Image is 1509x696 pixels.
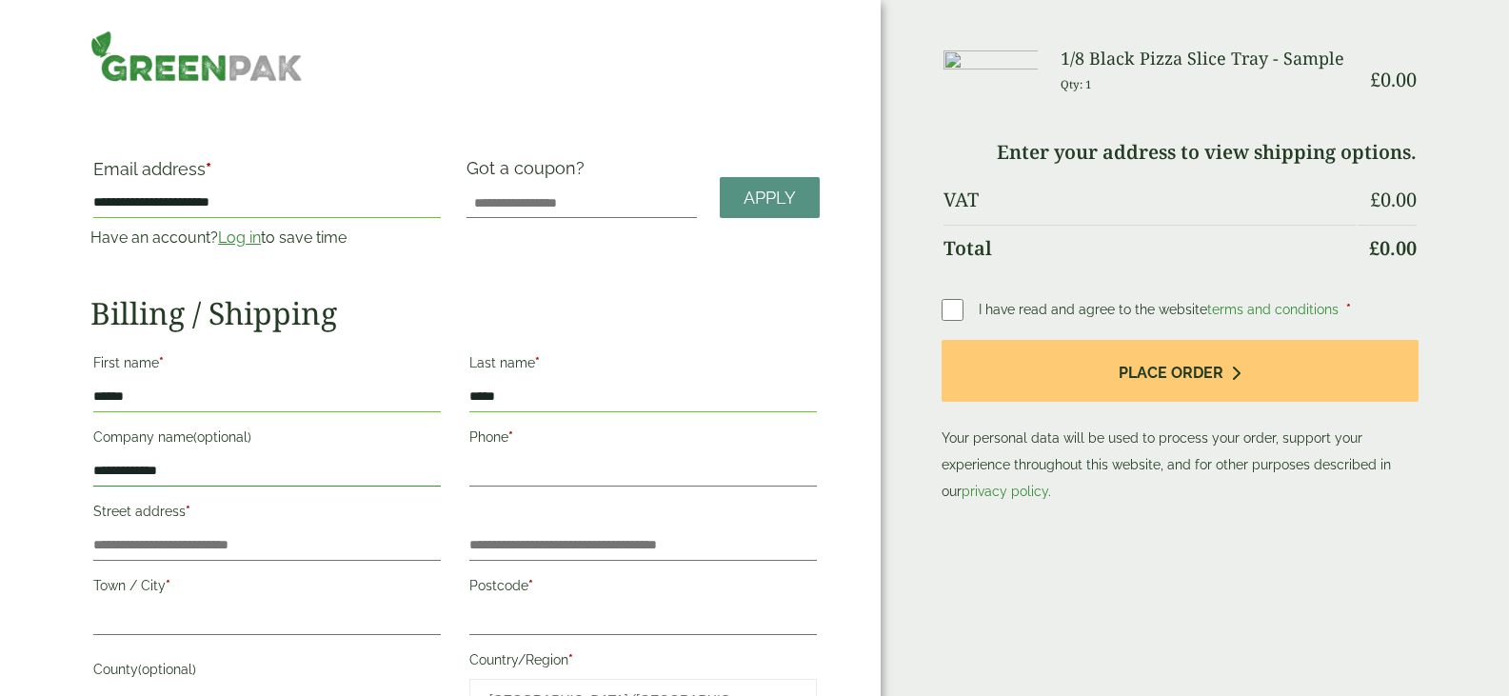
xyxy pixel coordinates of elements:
[942,340,1419,505] p: Your personal data will be used to process your order, support your experience throughout this we...
[1369,235,1380,261] span: £
[469,572,817,605] label: Postcode
[1370,67,1380,92] span: £
[744,188,796,209] span: Apply
[962,484,1048,499] a: privacy policy
[93,656,441,688] label: County
[469,646,817,679] label: Country/Region
[90,227,444,249] p: Have an account? to save time
[93,424,441,456] label: Company name
[568,652,573,667] abbr: required
[1369,235,1417,261] bdi: 0.00
[943,225,1356,271] th: Total
[1346,302,1351,317] abbr: required
[467,158,592,188] label: Got a coupon?
[193,429,251,445] span: (optional)
[138,662,196,677] span: (optional)
[218,229,261,247] a: Log in
[93,498,441,530] label: Street address
[93,161,441,188] label: Email address
[1370,187,1417,212] bdi: 0.00
[206,159,211,179] abbr: required
[528,578,533,593] abbr: required
[1061,49,1356,70] h3: 1/8 Black Pizza Slice Tray - Sample
[942,340,1419,402] button: Place order
[943,129,1417,175] td: Enter your address to view shipping options.
[943,177,1356,223] th: VAT
[469,349,817,382] label: Last name
[979,302,1342,317] span: I have read and agree to the website
[93,572,441,605] label: Town / City
[90,30,302,82] img: GreenPak Supplies
[1061,77,1092,91] small: Qty: 1
[720,177,820,218] a: Apply
[186,504,190,519] abbr: required
[1370,67,1417,92] bdi: 0.00
[508,429,513,445] abbr: required
[166,578,170,593] abbr: required
[93,349,441,382] label: First name
[469,424,817,456] label: Phone
[1370,187,1380,212] span: £
[1207,302,1339,317] a: terms and conditions
[159,355,164,370] abbr: required
[90,295,819,331] h2: Billing / Shipping
[535,355,540,370] abbr: required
